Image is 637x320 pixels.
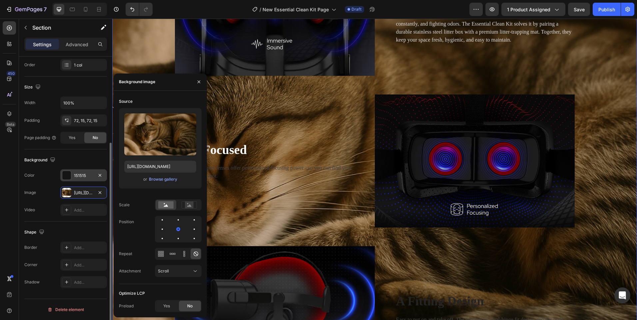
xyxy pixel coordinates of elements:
[158,268,169,273] span: Scroll
[24,207,35,213] div: Video
[24,172,35,178] div: Color
[119,98,133,104] div: Source
[112,19,637,320] iframe: Design area
[614,287,630,303] div: Open Intercom Messenger
[24,228,46,237] div: Shape
[93,135,98,141] span: No
[119,268,141,274] div: Attachment
[24,100,35,106] div: Width
[124,161,196,173] input: https://example.com/image.jpg
[284,297,462,313] p: Easy to put on and take off. The proprietary dual-hinge fit design ensures both comfort and stabi...
[6,71,16,76] div: 450
[143,175,147,183] span: or
[74,118,105,124] div: 72, 15, 72, 15
[124,113,196,155] img: preview-image
[119,290,145,296] div: Optimize LCP
[44,5,47,13] p: 7
[61,97,107,109] input: Auto
[74,279,105,285] div: Add...
[119,202,130,208] div: Scale
[155,265,202,277] button: Scroll
[119,219,134,225] div: Position
[149,176,178,183] button: Browse gallery
[5,122,16,127] div: Beta
[119,251,132,257] div: Repeat
[501,3,565,16] button: 1 product assigned
[24,62,35,68] div: Order
[119,79,155,85] div: Background image
[47,306,84,314] div: Delete element
[351,6,361,12] span: Draft
[24,262,38,268] div: Corner
[149,176,177,182] div: Browse gallery
[66,41,88,48] p: Advanced
[119,303,134,309] div: Preload
[24,135,57,141] div: Page padding
[574,7,585,12] span: Save
[126,3,153,16] div: Undo/Redo
[593,3,621,16] button: Publish
[74,62,105,68] div: 1 col
[24,156,57,165] div: Background
[33,41,52,48] p: Settings
[24,244,37,250] div: Border
[24,304,107,315] button: Delete element
[74,190,93,196] div: [URL][DOMAIN_NAME]
[263,6,329,13] span: New Essential Clean Kit Page
[74,173,93,179] div: 151515
[32,24,87,32] p: Section
[74,262,105,268] div: Add...
[74,207,105,213] div: Add...
[284,275,462,290] p: A Fitting Design
[507,6,550,13] span: 1 product assigned
[3,3,50,16] button: 7
[24,190,36,196] div: Image
[187,303,193,309] span: No
[24,279,40,285] div: Shadow
[24,83,42,92] div: Size
[163,303,170,309] span: Yes
[568,3,590,16] button: Save
[24,117,40,123] div: Padding
[598,6,615,13] div: Publish
[69,135,75,141] span: Yes
[260,6,261,13] span: /
[74,245,105,251] div: Add...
